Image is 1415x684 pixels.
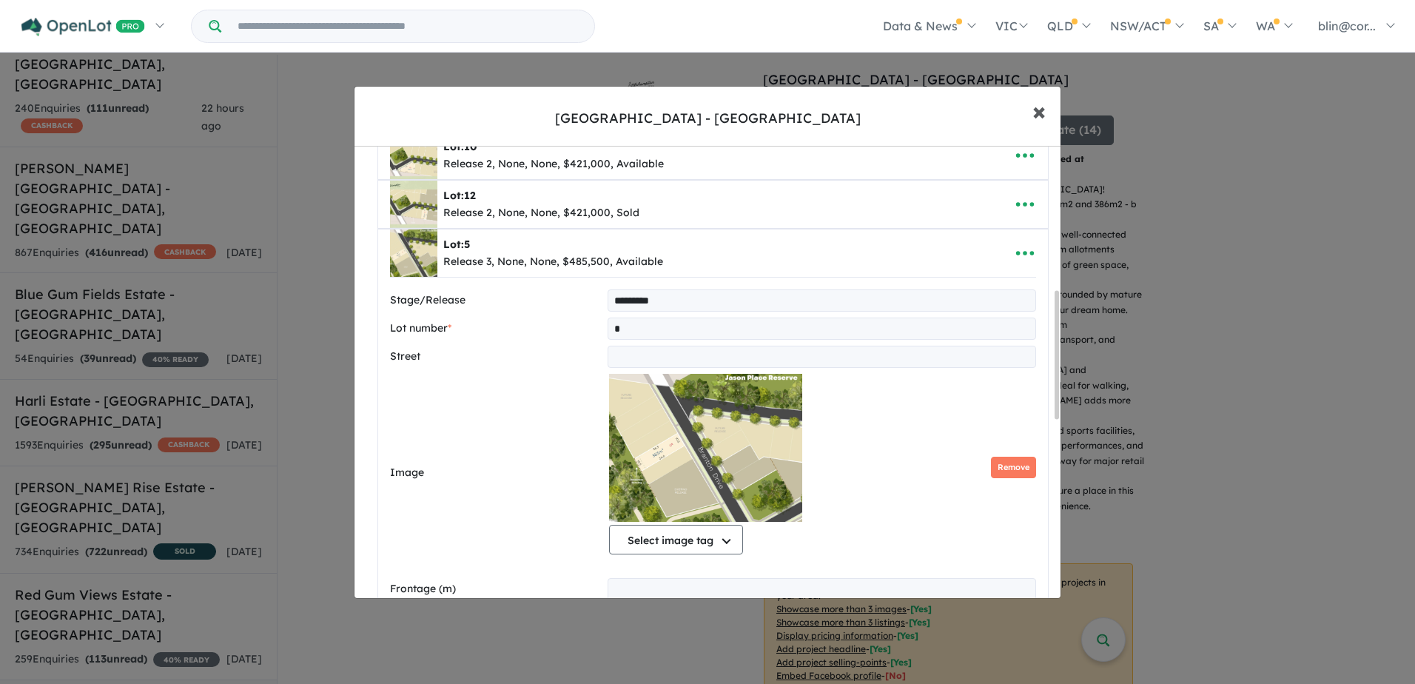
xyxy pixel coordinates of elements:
img: Littlehampton Estate - Hampton Park - Lot 5 [609,374,802,522]
label: Image [390,464,603,482]
b: Lot: [443,238,470,251]
div: [GEOGRAPHIC_DATA] - [GEOGRAPHIC_DATA] [555,109,861,128]
label: Street [390,348,602,366]
span: 12 [464,189,476,202]
button: Remove [991,457,1036,478]
label: Lot number [390,320,602,338]
label: Frontage (m) [390,580,602,598]
div: Release 2, None, None, $421,000, Sold [443,204,639,222]
span: 5 [464,238,470,251]
span: 10 [464,140,477,153]
img: Littlehampton%20Estate%20-%20Hampton%20Park%20-%20Lot%205___1758781018.png [390,229,437,277]
div: Release 3, None, None, $485,500, Available [443,253,663,271]
button: Select image tag [609,525,743,554]
input: Try estate name, suburb, builder or developer [224,10,591,42]
span: blin@cor... [1318,19,1376,33]
span: × [1032,95,1046,127]
label: Stage/Release [390,292,602,309]
b: Lot: [443,189,476,202]
img: Littlehampton%20Estate%20-%20Hampton%20Park%20-%20Lot%2010___1751006725.png [390,132,437,179]
div: Release 2, None, None, $421,000, Available [443,155,664,173]
img: Openlot PRO Logo White [21,18,145,36]
b: Lot: [443,140,477,153]
img: Littlehampton%20Estate%20-%20Hampton%20Park%20-%20Lot%2012___1751006971.png [390,181,437,228]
